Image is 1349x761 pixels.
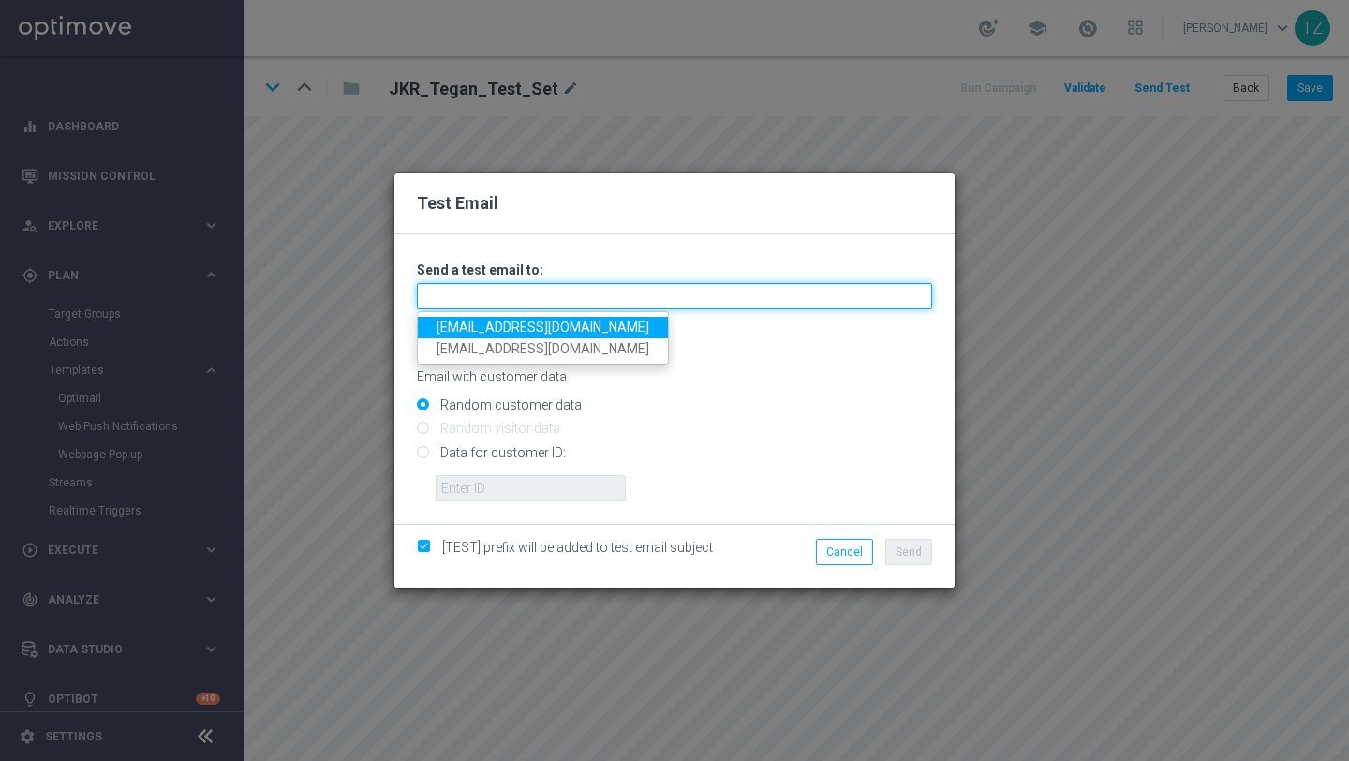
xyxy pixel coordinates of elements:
span: Send [896,545,922,559]
p: Separate multiple addresses with commas [417,314,932,331]
button: Cancel [816,539,873,565]
p: Email with customer data [417,368,932,385]
input: Enter ID [436,475,626,501]
a: [EMAIL_ADDRESS][DOMAIN_NAME] [418,338,668,360]
a: [EMAIL_ADDRESS][DOMAIN_NAME] [418,317,668,338]
span: [TEST] prefix will be added to test email subject [442,540,713,555]
button: Send [885,539,932,565]
label: Random customer data [436,396,582,413]
h3: Send a test email to: [417,261,932,278]
h2: Test Email [417,192,932,215]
